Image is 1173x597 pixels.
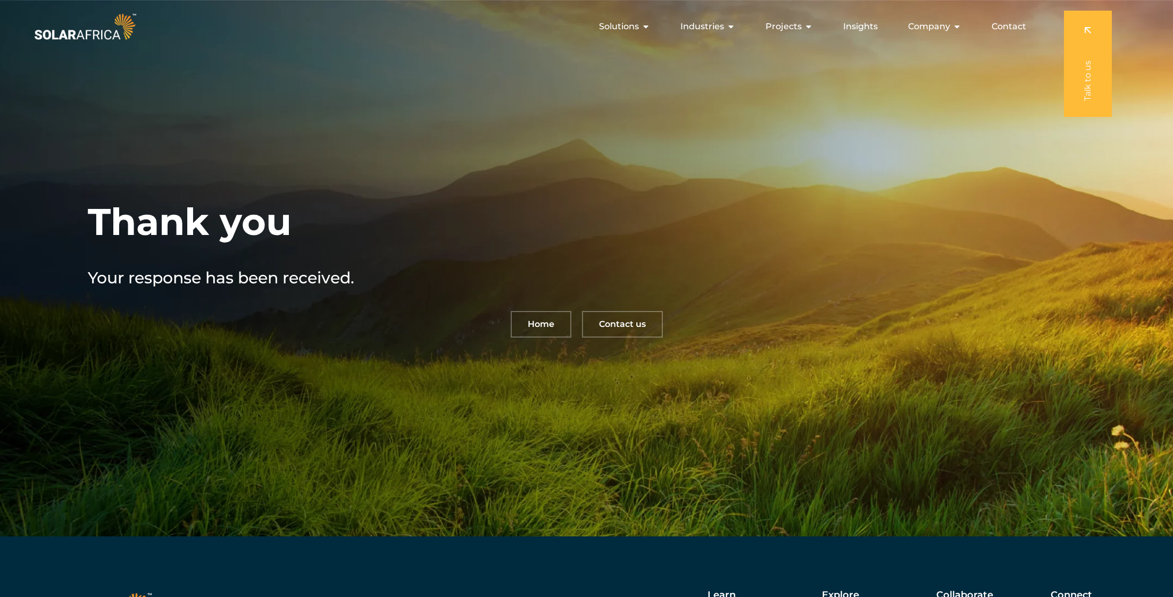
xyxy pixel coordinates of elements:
[88,199,292,245] h1: Thank you
[599,320,646,329] span: Contact us
[138,16,1035,37] div: Menu Toggle
[843,20,878,33] a: Insights
[599,20,639,33] span: Solutions
[528,320,554,329] span: Home
[511,311,571,338] a: Home
[582,311,663,338] a: Contact us
[908,20,950,33] span: Company
[680,20,724,33] span: Industries
[138,16,1035,37] nav: Menu
[992,20,1026,33] a: Contact
[766,20,802,33] span: Projects
[88,266,418,290] h5: Your response has been received.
